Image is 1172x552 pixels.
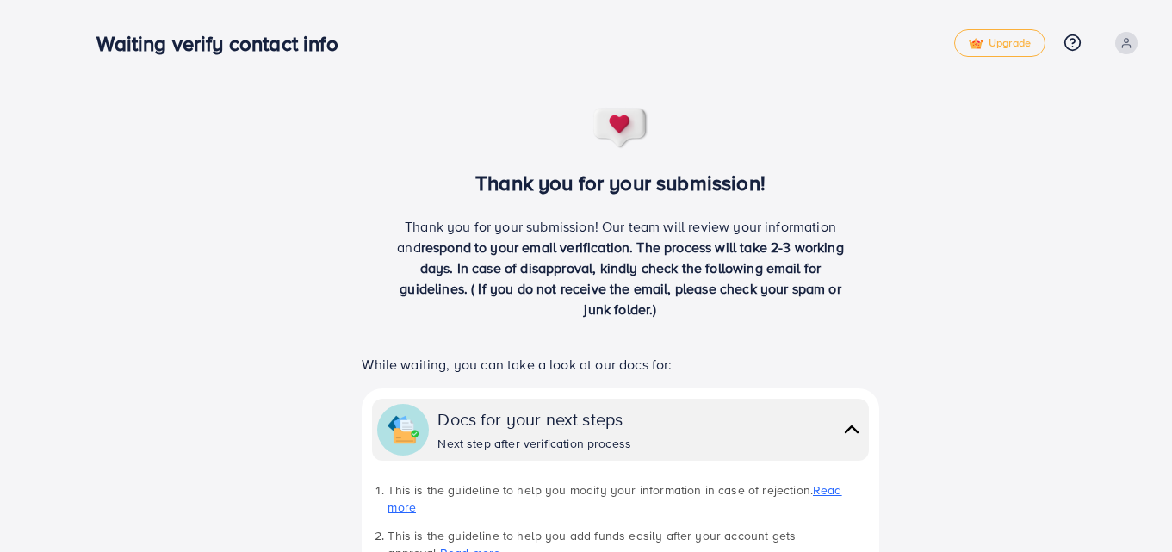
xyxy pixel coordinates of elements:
[391,216,851,319] p: Thank you for your submission! Our team will review your information and
[400,238,844,319] span: respond to your email verification. The process will take 2-3 working days. In case of disapprova...
[969,37,1031,50] span: Upgrade
[362,354,878,375] p: While waiting, you can take a look at our docs for:
[437,435,631,452] div: Next step after verification process
[388,414,419,445] img: collapse
[388,481,841,516] a: Read more
[388,481,868,517] li: This is the guideline to help you modify your information in case of rejection.
[840,417,864,442] img: collapse
[592,107,649,150] img: success
[969,38,983,50] img: tick
[96,31,351,56] h3: Waiting verify contact info
[437,406,631,431] div: Docs for your next steps
[333,171,908,195] h3: Thank you for your submission!
[954,29,1045,57] a: tickUpgrade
